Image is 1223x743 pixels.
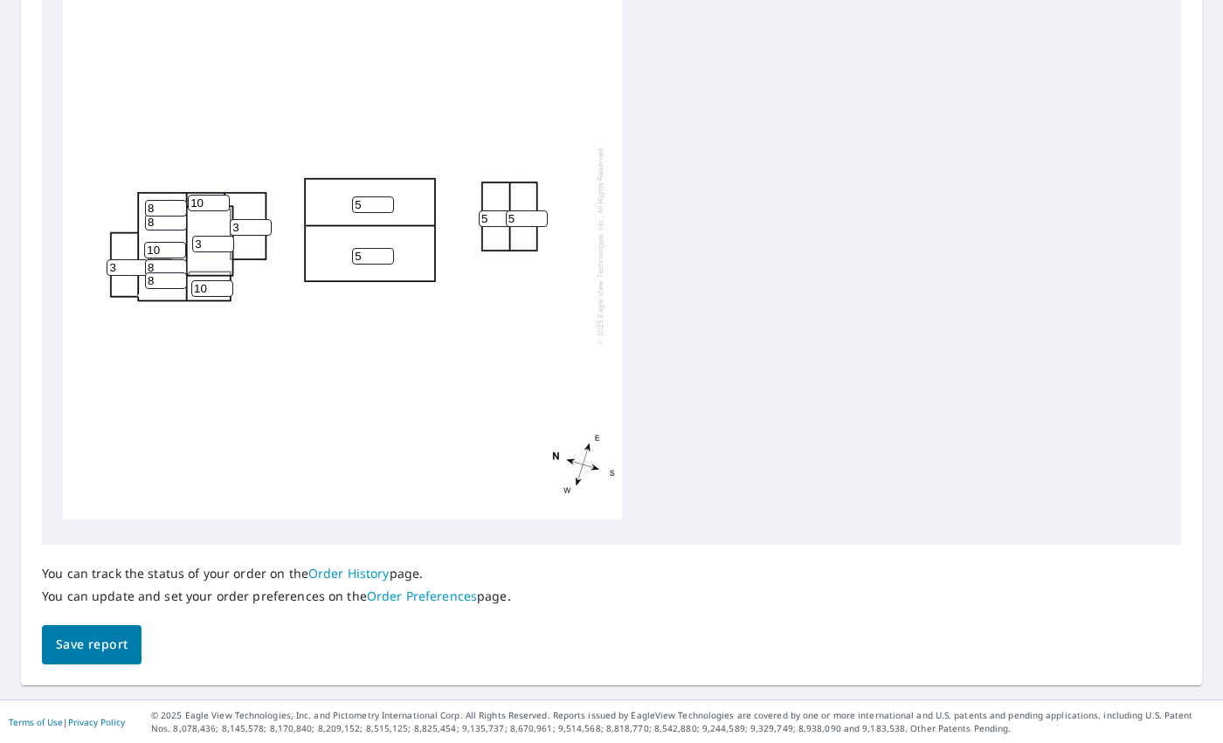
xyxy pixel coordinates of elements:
p: © 2025 Eagle View Technologies, Inc. and Pictometry International Corp. All Rights Reserved. Repo... [151,709,1214,735]
a: Terms of Use [9,716,63,728]
span: Save report [56,634,128,656]
p: You can track the status of your order on the page. [42,566,511,581]
p: | [9,717,125,727]
a: Order Preferences [367,588,477,604]
p: You can update and set your order preferences on the page. [42,588,511,604]
button: Save report [42,625,142,664]
a: Privacy Policy [68,716,125,728]
a: Order History [308,565,390,581]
